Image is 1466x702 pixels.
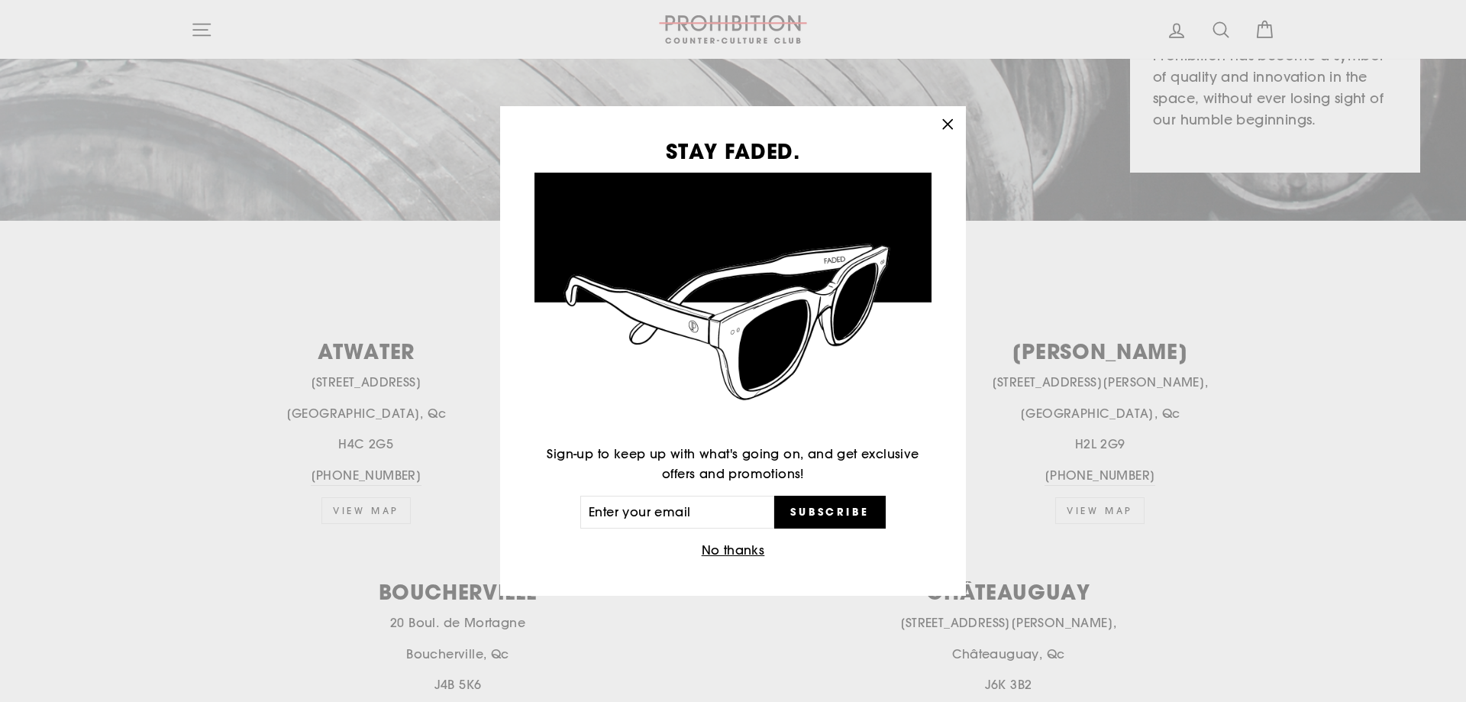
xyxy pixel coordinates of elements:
input: Enter your email [580,496,774,529]
button: No thanks [697,540,770,561]
h3: STAY FADED. [534,141,932,161]
button: Subscribe [774,496,886,529]
p: Sign-up to keep up with what's going on, and get exclusive offers and promotions! [534,445,932,484]
span: Subscribe [790,505,870,519]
